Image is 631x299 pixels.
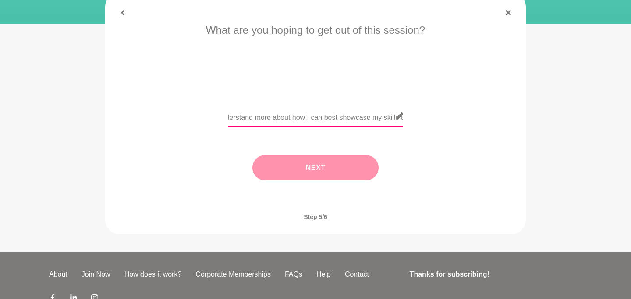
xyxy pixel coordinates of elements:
input: Be as detailed as possible! :) [228,105,403,127]
a: Join Now [74,269,117,280]
a: Contact [338,269,376,280]
h4: Thanks for subscribing! [410,269,577,280]
a: About [42,269,74,280]
p: What are you hoping to get out of this session? [117,22,514,38]
a: Corporate Memberships [188,269,278,280]
a: Help [309,269,338,280]
a: FAQs [278,269,309,280]
button: Next [252,155,379,180]
a: How does it work? [117,269,189,280]
span: Step 5/6 [293,203,338,231]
